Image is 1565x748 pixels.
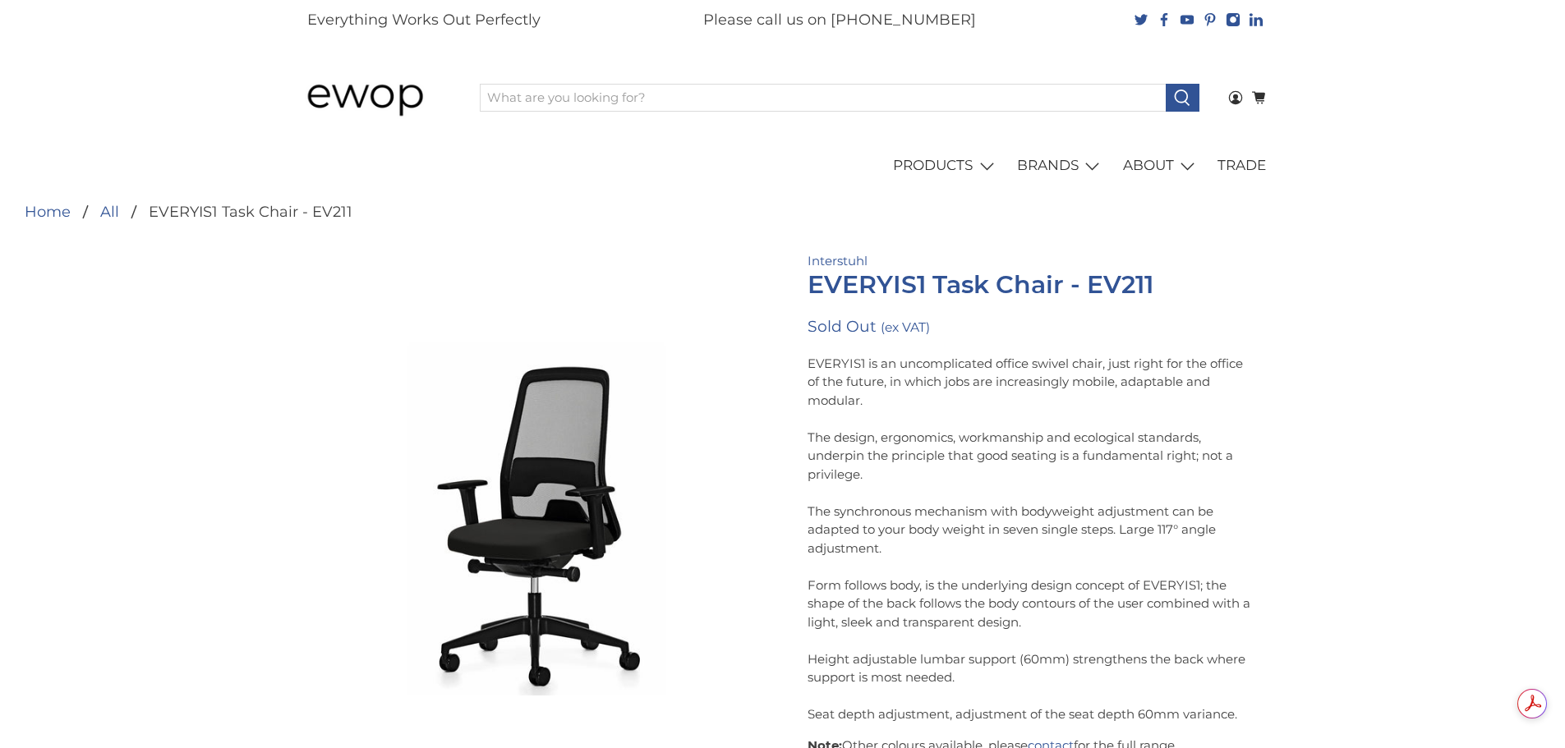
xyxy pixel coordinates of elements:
[315,252,758,695] a: Interstuhl EVERYIS1 Office Task Chair 142E Black
[808,271,1251,299] h1: EVERYIS1 Task Chair - EV211
[100,204,119,219] a: All
[808,253,868,268] a: Interstuhl
[1208,143,1276,189] a: TRADE
[881,319,930,335] small: (ex VAT)
[119,204,352,219] li: EVERYIS1 Task Chair - EV211
[307,9,541,31] p: Everything Works Out Perfectly
[884,143,1008,189] a: PRODUCTS
[290,143,1276,189] nav: main navigation
[1113,143,1208,189] a: ABOUT
[25,204,71,219] a: Home
[808,355,1251,724] p: EVERYIS1 is an uncomplicated office swivel chair, just right for the office of the future, in whi...
[703,9,976,31] p: Please call us on [PHONE_NUMBER]
[25,204,352,219] nav: breadcrumbs
[480,84,1167,112] input: What are you looking for?
[808,317,877,336] span: Sold Out
[1008,143,1114,189] a: BRANDS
